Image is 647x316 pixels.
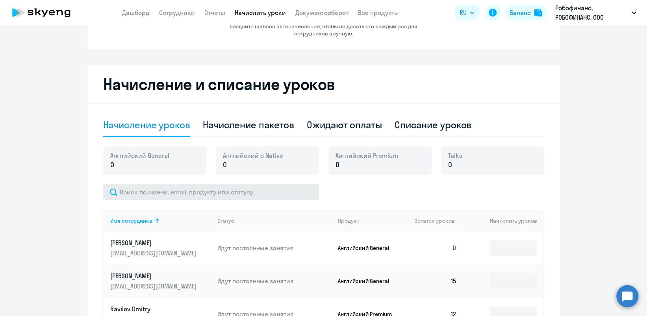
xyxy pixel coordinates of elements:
[235,9,286,17] a: Начислить уроки
[110,282,198,290] p: [EMAIL_ADDRESS][DOMAIN_NAME]
[217,217,332,224] div: Статус
[110,238,211,257] a: [PERSON_NAME][EMAIL_ADDRESS][DOMAIN_NAME]
[217,244,332,252] p: Идут постоянные занятия
[551,3,640,22] button: Робофинанс, РОБОФИНАНС, ООО
[358,9,399,17] a: Все продукты
[122,9,150,17] a: Дашборд
[338,277,397,285] p: Английский General
[110,238,198,247] p: [PERSON_NAME]
[110,217,152,224] div: Имя сотрудника
[110,305,198,313] p: Ravilov Dmitry
[217,277,332,285] p: Идут постоянные занятия
[110,272,198,280] p: [PERSON_NAME]
[414,217,455,224] span: Остаток уроков
[505,5,547,20] button: Балансbalance
[213,23,434,37] p: Создайте шаблон автоначислений, чтобы не делать это каждый раз для сотрудников вручную.
[463,210,543,231] th: Начислить уроков
[223,151,283,160] span: Английский с Native
[110,272,211,290] a: [PERSON_NAME][EMAIL_ADDRESS][DOMAIN_NAME]
[408,231,463,264] td: 0
[395,118,472,131] div: Списание уроков
[534,9,542,17] img: balance
[295,9,349,17] a: Документооборот
[217,217,234,224] div: Статус
[110,249,198,257] p: [EMAIL_ADDRESS][DOMAIN_NAME]
[338,217,408,224] div: Продукт
[408,264,463,298] td: 15
[223,160,227,170] span: 0
[307,118,382,131] div: Ожидают оплаты
[336,151,398,160] span: Английский Premium
[204,9,225,17] a: Отчеты
[510,8,531,17] div: Баланс
[336,160,339,170] span: 0
[338,244,397,251] p: Английский General
[203,118,294,131] div: Начисление пакетов
[110,160,114,170] span: 0
[103,75,544,94] h2: Начисление и списание уроков
[110,217,211,224] div: Имя сотрудника
[460,8,467,17] span: RU
[103,118,190,131] div: Начисление уроков
[103,184,319,200] input: Поиск по имени, email, продукту или статусу
[448,160,452,170] span: 0
[110,151,169,160] span: Английский General
[414,217,463,224] div: Остаток уроков
[159,9,195,17] a: Сотрудники
[555,3,628,22] p: Робофинанс, РОБОФИНАНС, ООО
[454,5,480,20] button: RU
[448,151,462,160] span: Talks
[338,217,359,224] div: Продукт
